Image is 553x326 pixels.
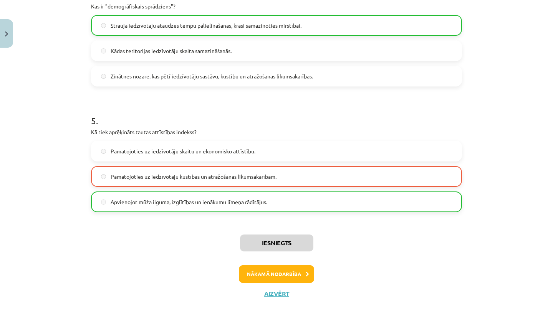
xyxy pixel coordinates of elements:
[239,265,314,283] button: Nākamā nodarbība
[111,72,313,80] span: Zinātnes nozare, kas pētī iedzīvotāju sastāvu, kustību un atražošanas likumsakarības.
[91,128,462,136] p: Kā tiek aprēķināts tautas attīstības indekss?
[5,32,8,37] img: icon-close-lesson-0947bae3869378f0d4975bcd49f059093ad1ed9edebbc8119c70593378902aed.svg
[101,149,106,154] input: Pamatojoties uz iedzīvotāju skaitu un ekonomisko attīstību.
[101,200,106,205] input: Apvienojot mūža ilguma, izglītības un ienākumu līmeņa rādītājus.
[101,23,106,28] input: Strauja iedzīvotāju ataudzes tempu palielināšanās, krasi samazinoties mirstībai.
[262,290,291,298] button: Aizvērt
[101,48,106,53] input: Kādas teritorijas iedzīvotāju skaita samazināšanās.
[111,22,301,30] span: Strauja iedzīvotāju ataudzes tempu palielināšanās, krasi samazinoties mirstībai.
[101,74,106,79] input: Zinātnes nozare, kas pētī iedzīvotāju sastāvu, kustību un atražošanas likumsakarības.
[91,102,462,126] h1: 5 .
[111,198,267,206] span: Apvienojot mūža ilguma, izglītības un ienākumu līmeņa rādītājus.
[101,174,106,179] input: Pamatojoties uz iedzīvotāju kustības un atražošanas likumsakarībām.
[111,47,232,55] span: Kādas teritorijas iedzīvotāju skaita samazināšanās.
[91,2,462,10] p: Kas ir "demogrāfiskais sprādziens"?
[111,147,255,155] span: Pamatojoties uz iedzīvotāju skaitu un ekonomisko attīstību.
[111,173,276,181] span: Pamatojoties uz iedzīvotāju kustības un atražošanas likumsakarībām.
[240,235,313,251] button: Iesniegts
